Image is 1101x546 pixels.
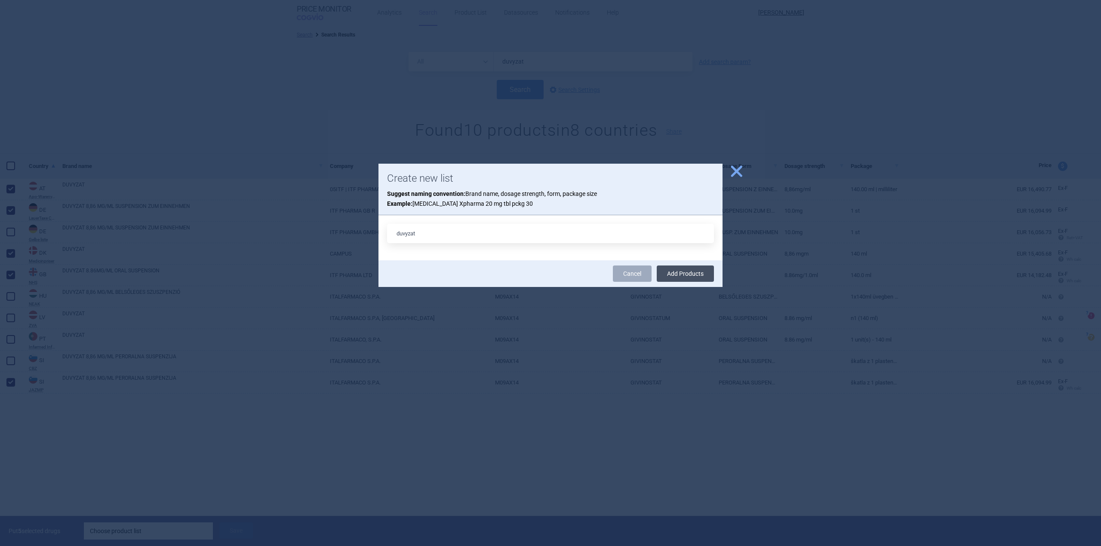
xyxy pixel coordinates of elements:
[387,224,714,243] input: List name
[387,190,465,197] strong: Suggest naming convention:
[657,265,714,282] button: Add Products
[613,265,652,282] a: Cancel
[387,172,714,185] h1: Create new list
[387,189,714,208] p: Brand name, dosage strength, form, package size [MEDICAL_DATA] Xpharma 20 mg tbl pckg 30
[387,200,412,207] strong: Example:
